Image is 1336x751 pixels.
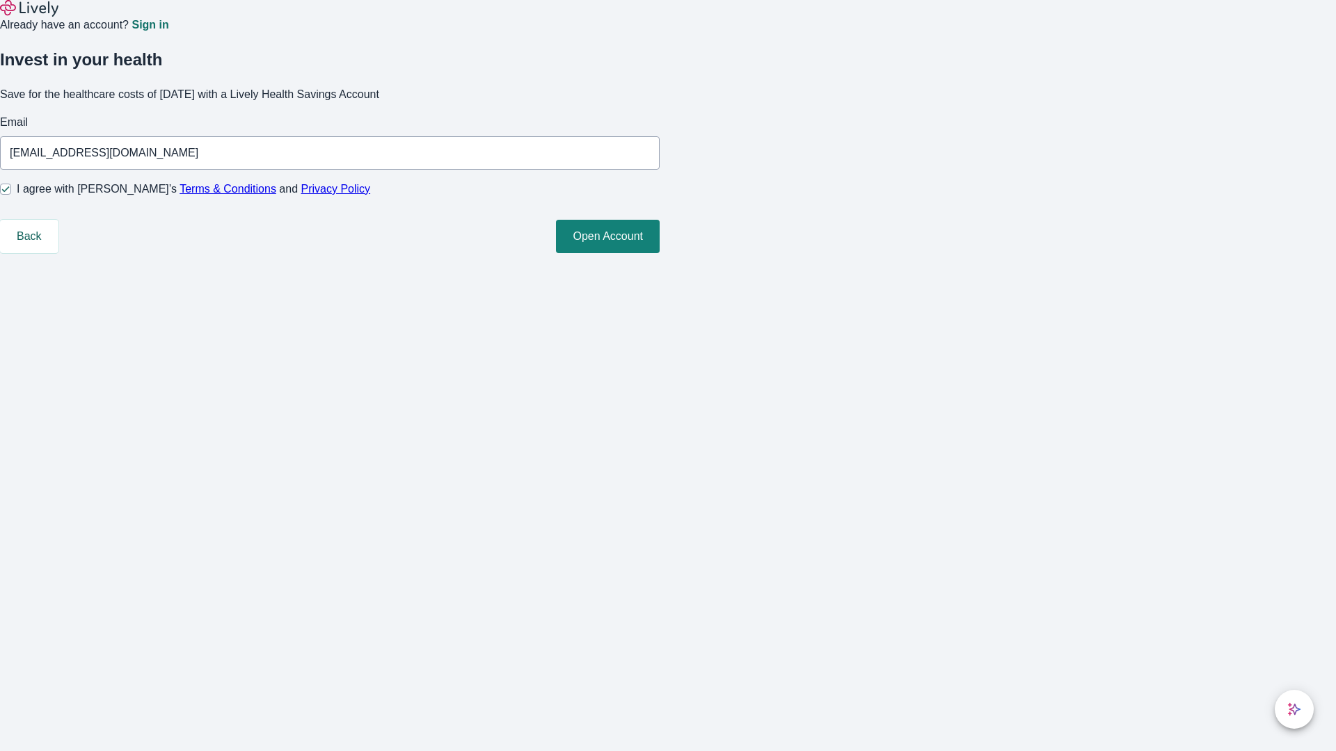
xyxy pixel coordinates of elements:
a: Terms & Conditions [180,183,276,195]
button: chat [1275,690,1314,729]
span: I agree with [PERSON_NAME]’s and [17,181,370,197]
svg: Lively AI Assistant [1287,702,1301,716]
button: Open Account [556,220,660,253]
a: Sign in [132,19,168,31]
a: Privacy Policy [301,183,371,195]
